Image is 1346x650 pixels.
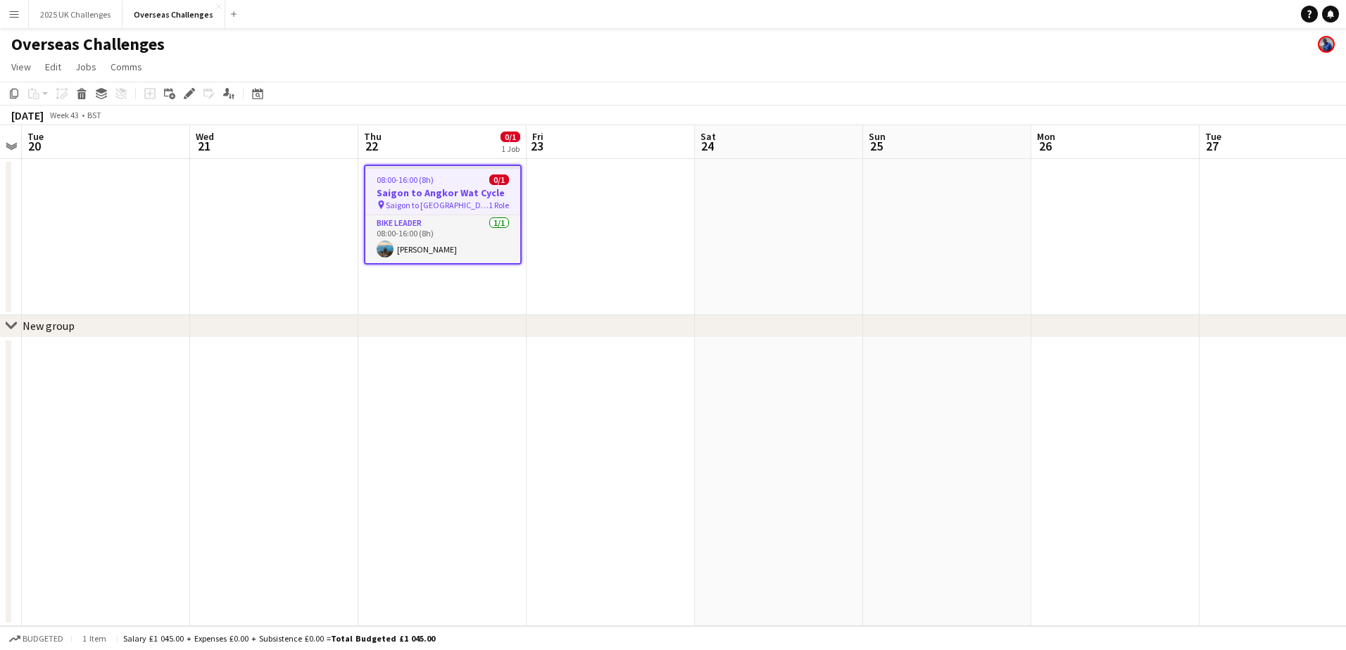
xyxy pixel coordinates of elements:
button: Budgeted [7,631,65,646]
app-card-role: Bike Leader1/108:00-16:00 (8h)[PERSON_NAME] [365,215,520,263]
div: Salary £1 045.00 + Expenses £0.00 + Subsistence £0.00 = [123,633,435,644]
button: Overseas Challenges [122,1,225,28]
h3: Saigon to Angkor Wat Cycle [365,186,520,199]
span: Sun [869,130,886,143]
a: View [6,58,37,76]
div: BST [87,110,101,120]
span: 20 [25,138,44,154]
app-job-card: 08:00-16:00 (8h)0/1Saigon to Angkor Wat Cycle Saigon to [GEOGRAPHIC_DATA]1 RoleBike Leader1/108:0... [364,165,522,265]
div: [DATE] [11,108,44,122]
button: 2025 UK Challenges [29,1,122,28]
span: Mon [1037,130,1055,143]
span: 08:00-16:00 (8h) [377,174,434,185]
span: 24 [698,138,716,154]
span: Wed [196,130,214,143]
span: Budgeted [23,634,63,644]
a: Jobs [70,58,102,76]
span: Tue [1205,130,1221,143]
span: Total Budgeted £1 045.00 [331,633,435,644]
span: 26 [1035,138,1055,154]
a: Edit [39,58,67,76]
span: Thu [364,130,382,143]
h1: Overseas Challenges [11,34,165,55]
span: 0/1 [489,174,509,185]
span: 22 [362,138,382,154]
span: View [11,60,31,73]
div: New group [23,319,75,333]
span: Tue [27,130,44,143]
span: Comms [111,60,142,73]
span: 1 Role [489,200,509,210]
span: Sat [700,130,716,143]
span: 25 [867,138,886,154]
span: 23 [530,138,543,154]
div: 1 Job [501,144,520,154]
span: Edit [45,60,61,73]
app-user-avatar: Andy Baker [1318,36,1335,53]
span: Week 43 [46,110,82,120]
span: 1 item [77,633,111,644]
span: 27 [1203,138,1221,154]
a: Comms [105,58,148,76]
span: 0/1 [501,132,520,142]
span: Jobs [75,60,96,73]
span: Fri [532,130,543,143]
span: Saigon to [GEOGRAPHIC_DATA] [386,200,489,210]
span: 21 [194,138,214,154]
